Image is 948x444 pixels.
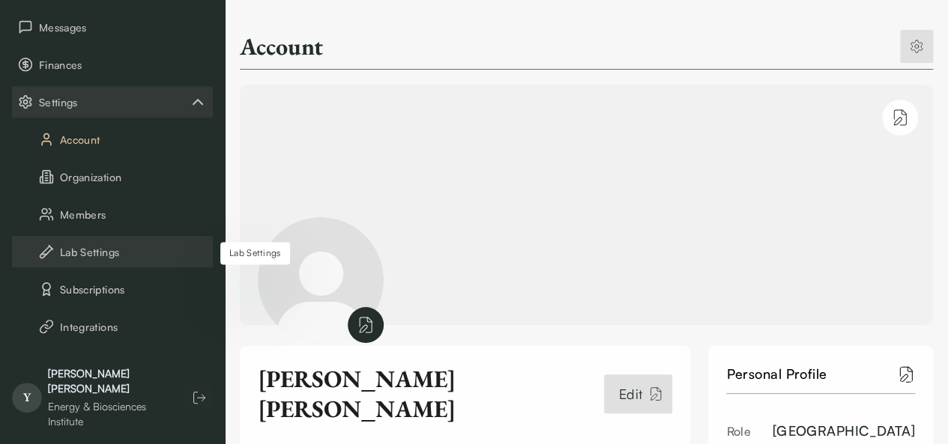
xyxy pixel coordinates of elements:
button: Members [12,198,213,230]
div: Role [726,422,751,440]
div: Personal Profile [726,364,827,384]
button: Subscriptions [12,273,213,305]
span: Messages [39,19,207,35]
button: Messages [12,11,213,43]
button: Edit profile photo [348,307,384,343]
button: Finances [12,49,213,80]
img: Yi Liu [258,217,384,343]
h2: [PERSON_NAME] [PERSON_NAME] [258,364,604,425]
button: Edit biography [604,374,672,413]
span: Settings [39,94,189,110]
button: Account [12,124,213,155]
button: Integrations [12,311,213,342]
div: Lab Settings [220,242,290,264]
div: Settings sub items [12,86,213,118]
button: Lab Settings [12,236,213,267]
div: [GEOGRAPHIC_DATA] [772,421,915,441]
h2: Account [240,31,323,61]
span: Finances [39,57,207,73]
span: Edit [619,383,642,404]
span: Y [12,383,42,413]
button: Settings [12,86,213,118]
a: User settings [900,30,933,63]
button: Log out [186,384,213,411]
button: Organization [12,161,213,192]
div: Energy & Biosciences Institute [48,399,171,429]
div: [PERSON_NAME] [PERSON_NAME] [48,366,171,396]
button: Edit cover photo [882,100,918,136]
